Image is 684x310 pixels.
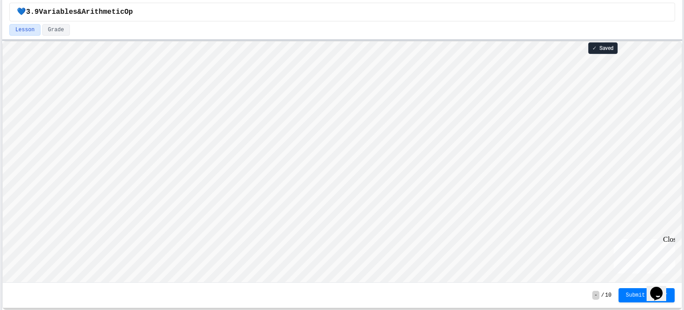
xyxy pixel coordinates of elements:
[4,4,61,57] div: Chat with us now!Close
[647,274,675,301] iframe: chat widget
[17,7,133,17] span: 💙3.9Variables&ArithmeticOp
[42,24,70,36] button: Grade
[9,24,40,36] button: Lesson
[610,236,675,273] iframe: chat widget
